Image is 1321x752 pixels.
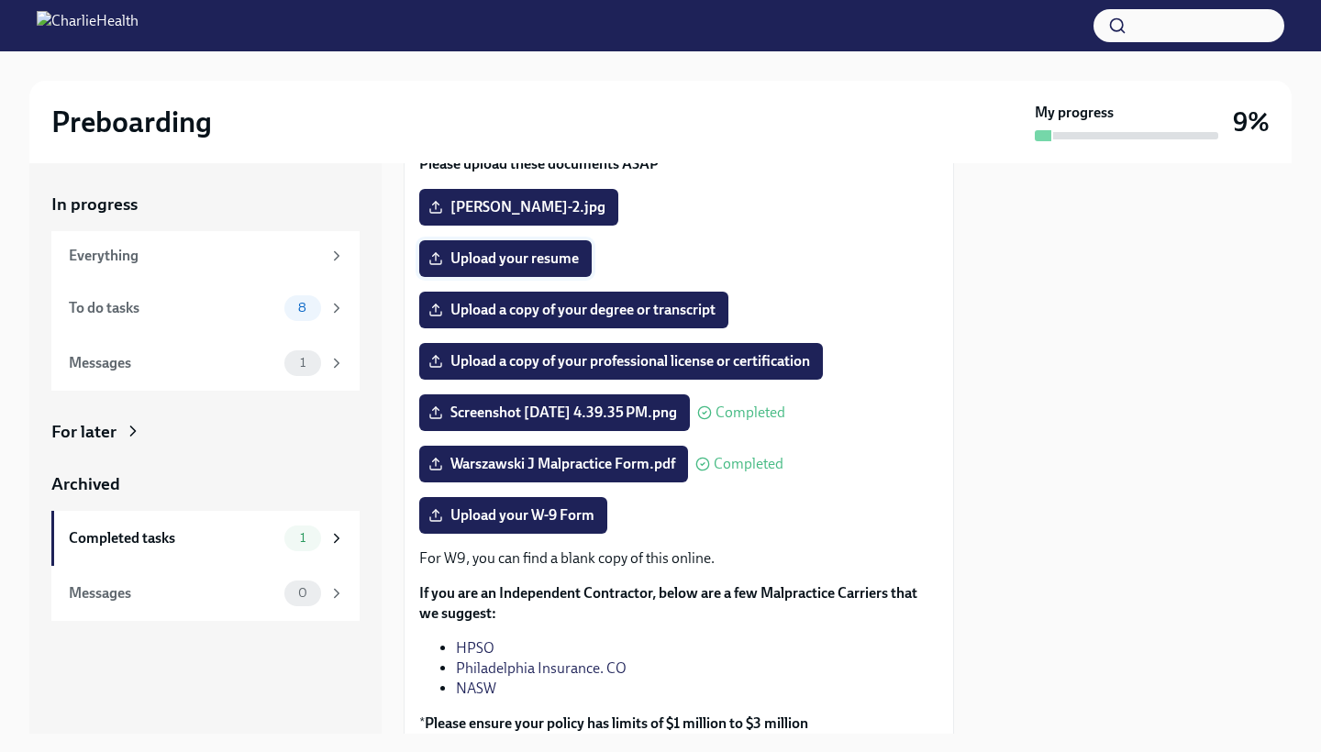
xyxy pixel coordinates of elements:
[425,714,808,732] strong: Please ensure your policy has limits of $1 million to $3 million
[456,659,627,677] a: Philadelphia Insurance. CO
[419,497,607,534] label: Upload your W-9 Form
[432,249,579,268] span: Upload your resume
[69,246,321,266] div: Everything
[51,104,212,140] h2: Preboarding
[51,472,360,496] a: Archived
[432,506,594,525] span: Upload your W-9 Form
[37,11,139,40] img: CharlieHealth
[419,155,659,172] strong: Please upload these documents ASAP
[51,566,360,621] a: Messages0
[432,352,810,370] span: Upload a copy of your professional license or certification
[419,343,823,380] label: Upload a copy of your professional license or certification
[51,420,360,444] a: For later
[289,531,316,545] span: 1
[419,584,917,622] strong: If you are an Independent Contractor, below are a few Malpractice Carriers that we suggest:
[419,548,938,569] p: For W9, you can find a blank copy of this online.
[51,420,117,444] div: For later
[69,583,277,603] div: Messages
[1035,103,1114,123] strong: My progress
[287,301,317,315] span: 8
[51,336,360,391] a: Messages1
[69,353,277,373] div: Messages
[1233,105,1270,138] h3: 9%
[419,240,592,277] label: Upload your resume
[51,193,360,216] a: In progress
[419,189,618,226] label: [PERSON_NAME]-2.jpg
[289,356,316,370] span: 1
[287,586,318,600] span: 0
[69,528,277,548] div: Completed tasks
[51,281,360,336] a: To do tasks8
[419,292,728,328] label: Upload a copy of your degree or transcript
[69,298,277,318] div: To do tasks
[716,405,785,420] span: Completed
[456,680,496,697] a: NASW
[432,198,605,216] span: [PERSON_NAME]-2.jpg
[51,231,360,281] a: Everything
[714,457,783,471] span: Completed
[419,394,690,431] label: Screenshot [DATE] 4.39.35 PM.png
[432,404,677,422] span: Screenshot [DATE] 4.39.35 PM.png
[456,639,494,657] a: HPSO
[432,455,675,473] span: Warszawski J Malpractice Form.pdf
[51,511,360,566] a: Completed tasks1
[419,446,688,482] label: Warszawski J Malpractice Form.pdf
[432,301,716,319] span: Upload a copy of your degree or transcript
